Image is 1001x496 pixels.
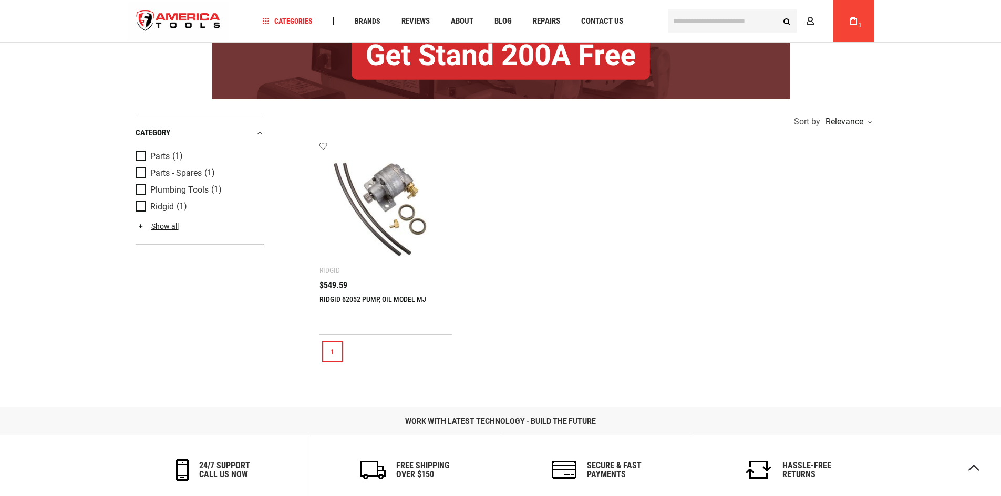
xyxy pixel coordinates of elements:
button: Search [777,11,797,31]
a: Parts - Spares (1) [136,167,262,179]
span: Reviews [401,17,430,25]
span: Sort by [794,118,820,126]
a: Repairs [528,14,565,28]
h6: Hassle-Free Returns [782,461,831,479]
a: Ridgid (1) [136,201,262,213]
span: (1) [172,152,183,161]
div: category [136,126,264,140]
div: Relevance [823,118,871,126]
h6: secure & fast payments [587,461,642,479]
a: RIDGID 62052 PUMP, OIL MODEL MJ [319,295,426,303]
span: Contact Us [581,17,623,25]
a: Contact Us [576,14,628,28]
span: Parts - Spares [150,168,202,178]
div: Product Filters [136,115,264,245]
a: Show all [136,222,179,230]
h6: Free Shipping Over $150 [396,461,449,479]
a: Plumbing Tools (1) [136,184,262,196]
a: Blog [490,14,517,28]
a: store logo [128,2,230,41]
a: Reviews [397,14,435,28]
a: Brands [350,14,385,28]
img: RIDGID 62052 PUMP, OIL MODEL MJ [330,152,442,264]
span: About [451,17,473,25]
a: Categories [257,14,317,28]
span: $549.59 [319,281,347,290]
a: 1 [322,341,343,362]
span: (1) [211,185,222,194]
span: Brands [355,17,380,25]
span: Ridgid [150,202,174,212]
span: 1 [859,23,862,28]
img: America Tools [128,2,230,41]
span: Parts [150,152,170,161]
span: (1) [177,202,187,211]
span: Blog [494,17,512,25]
span: Plumbing Tools [150,185,209,195]
a: About [446,14,478,28]
span: (1) [204,168,215,177]
div: Ridgid [319,266,340,275]
span: Categories [262,17,313,25]
h6: 24/7 support call us now [199,461,250,479]
span: Repairs [533,17,560,25]
a: Parts (1) [136,151,262,162]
